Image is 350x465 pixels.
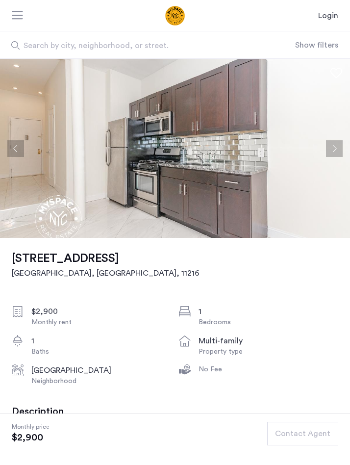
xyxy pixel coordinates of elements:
[31,364,171,376] div: [GEOGRAPHIC_DATA]
[31,306,171,317] div: $2,900
[31,317,171,327] div: Monthly rent
[199,317,338,327] div: Bedrooms
[295,39,338,51] button: Show or hide filters
[12,406,338,417] h3: Description
[31,347,171,357] div: Baths
[199,347,338,357] div: Property type
[24,40,260,52] span: Search by city, neighborhood, or street.
[275,428,330,439] span: Contact Agent
[12,250,200,279] a: [STREET_ADDRESS][GEOGRAPHIC_DATA], [GEOGRAPHIC_DATA], 11216
[267,422,338,445] button: button
[127,6,223,26] a: Cazamio Logo
[127,6,223,26] img: logo
[12,250,200,267] h1: [STREET_ADDRESS]
[12,422,49,432] span: Monthly price
[12,267,200,279] h2: [GEOGRAPHIC_DATA], [GEOGRAPHIC_DATA] , 11216
[199,364,338,374] div: No Fee
[31,376,171,386] div: Neighborhood
[318,10,338,22] a: Login
[31,335,171,347] div: 1
[12,432,49,443] span: $2,900
[199,335,338,347] div: multi-family
[199,306,338,317] div: 1
[7,140,24,157] button: Previous apartment
[326,140,343,157] button: Next apartment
